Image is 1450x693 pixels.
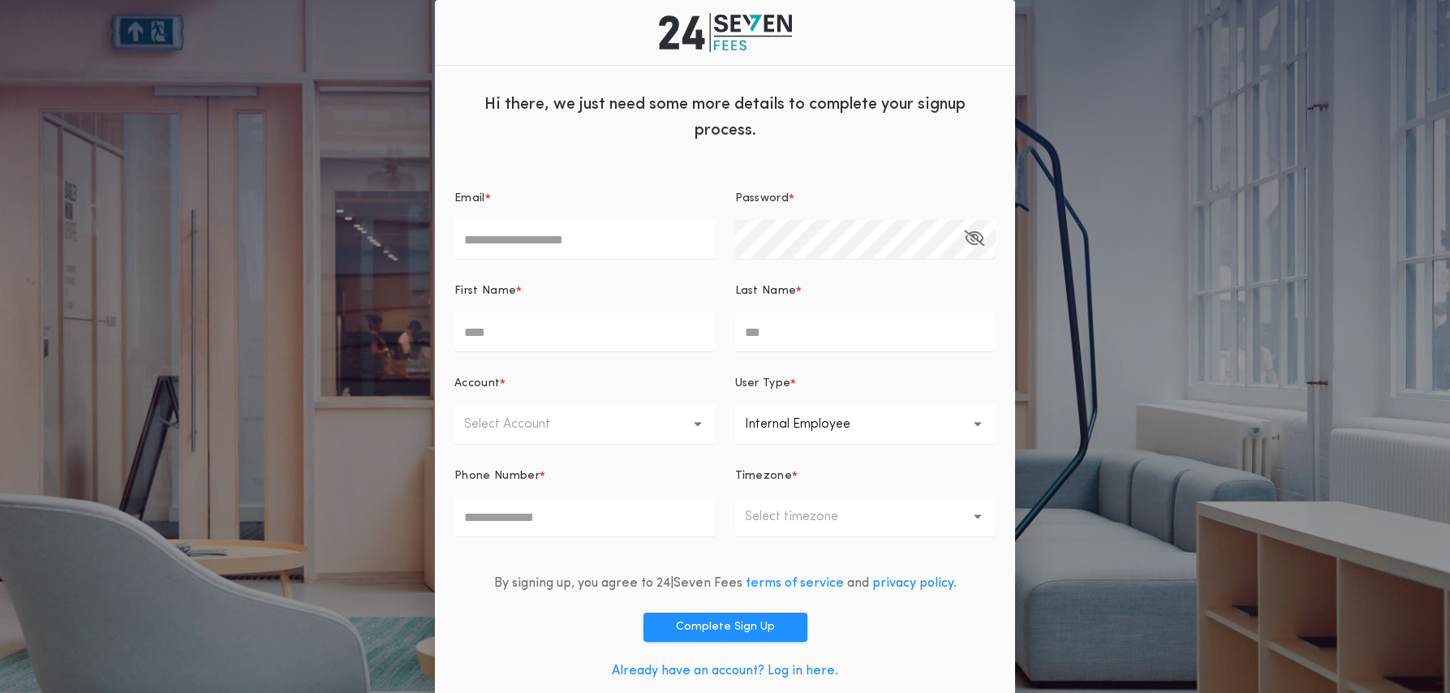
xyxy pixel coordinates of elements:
input: Email* [454,220,716,259]
p: User Type [735,376,791,392]
button: Complete Sign Up [643,613,807,642]
button: Password* [964,220,984,259]
div: Hi there, we just need some more details to complete your signup process. [435,79,1015,152]
button: Internal Employee [735,405,996,444]
input: Password* [735,220,996,259]
div: By signing up, you agree to 24|Seven Fees and [494,574,957,593]
p: Select Account [464,415,576,434]
input: Phone Number* [454,497,716,536]
input: Last Name* [735,312,996,351]
a: Already have an account? Log in here. [612,665,838,678]
input: First Name* [454,312,716,351]
a: terms of service [746,577,844,590]
p: Account [454,376,500,392]
p: Timezone [735,468,793,484]
p: Select timezone [745,507,864,527]
img: org logo [659,13,792,52]
p: Internal Employee [745,415,876,434]
button: Select Account [454,405,716,444]
button: Select timezone [735,497,996,536]
p: Phone Number [454,468,540,484]
a: privacy policy. [872,577,957,590]
p: Last Name [735,283,797,299]
p: Email [454,191,485,207]
p: Password [735,191,790,207]
p: First Name [454,283,516,299]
